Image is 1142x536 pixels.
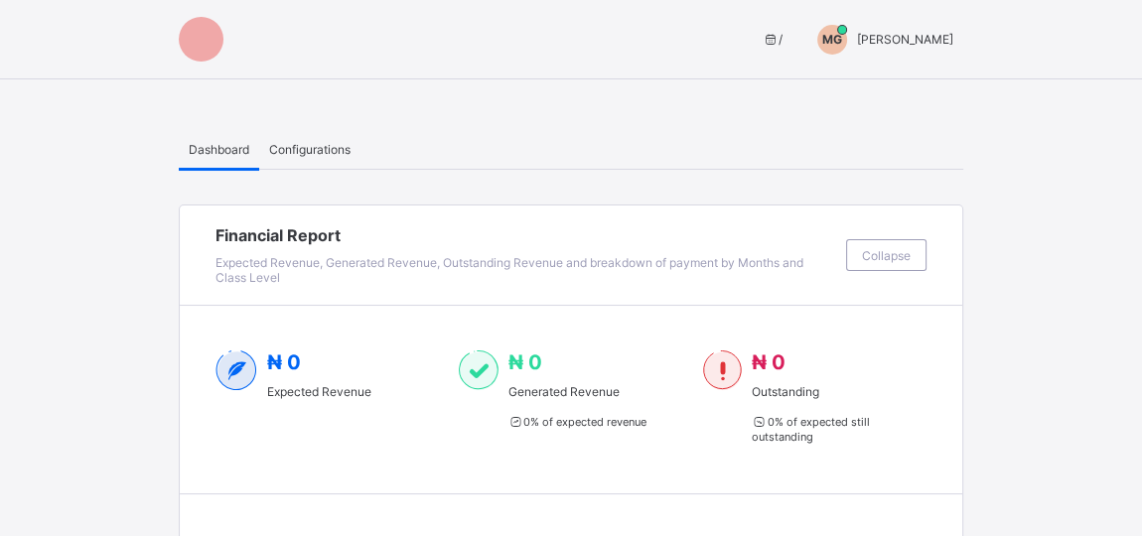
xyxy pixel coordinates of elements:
[267,350,301,374] span: ₦ 0
[857,32,953,47] span: [PERSON_NAME]
[267,384,371,399] span: Expected Revenue
[459,350,498,390] img: paid-1.3eb1404cbcb1d3b736510a26bbfa3ccb.svg
[508,384,646,399] span: Generated Revenue
[189,142,249,157] span: Dashboard
[215,255,803,285] span: Expected Revenue, Generated Revenue, Outstanding Revenue and breakdown of payment by Months and C...
[269,142,351,157] span: Configurations
[508,415,646,429] span: 0 % of expected revenue
[215,225,836,245] span: Financial Report
[215,350,257,390] img: expected-2.4343d3e9d0c965b919479240f3db56ac.svg
[703,350,742,390] img: outstanding-1.146d663e52f09953f639664a84e30106.svg
[752,415,869,444] span: 0 % of expected still outstanding
[862,248,911,263] span: Collapse
[752,350,785,374] span: ₦ 0
[762,32,783,47] span: session/term information
[752,384,927,399] span: Outstanding
[822,32,842,47] span: MG
[508,350,542,374] span: ₦ 0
